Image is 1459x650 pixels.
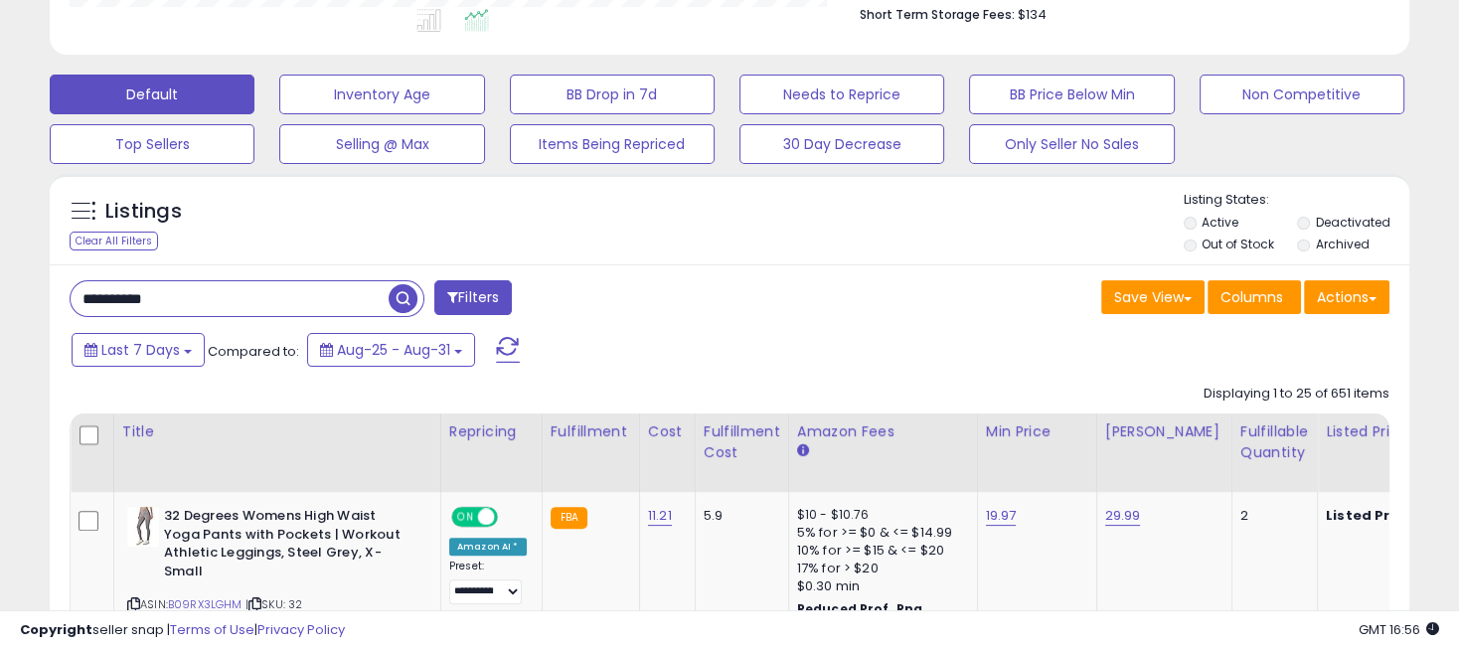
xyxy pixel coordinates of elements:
[170,620,254,639] a: Terms of Use
[1105,421,1223,442] div: [PERSON_NAME]
[50,75,254,114] button: Default
[70,232,158,250] div: Clear All Filters
[127,507,159,547] img: 31og9nubJ7L._SL40_.jpg
[704,421,780,463] div: Fulfillment Cost
[1184,191,1409,210] p: Listing States:
[1204,385,1389,404] div: Displaying 1 to 25 of 651 items
[1316,214,1390,231] label: Deactivated
[739,75,944,114] button: Needs to Reprice
[20,620,92,639] strong: Copyright
[797,577,962,595] div: $0.30 min
[72,333,205,367] button: Last 7 Days
[1101,280,1205,314] button: Save View
[164,507,405,585] b: 32 Degrees Womens High Waist Yoga Pants with Pockets | Workout Athletic Leggings, Steel Grey, X-S...
[449,538,527,556] div: Amazon AI *
[1018,5,1047,24] span: $134
[510,124,715,164] button: Items Being Repriced
[797,560,962,577] div: 17% for > $20
[797,507,962,524] div: $10 - $10.76
[1202,214,1238,231] label: Active
[704,507,773,525] div: 5.9
[453,509,478,526] span: ON
[122,421,432,442] div: Title
[208,342,299,361] span: Compared to:
[551,507,587,529] small: FBA
[1304,280,1389,314] button: Actions
[797,542,962,560] div: 10% for >= $15 & <= $20
[449,560,527,604] div: Preset:
[1316,236,1370,252] label: Archived
[797,442,809,460] small: Amazon Fees.
[648,506,672,526] a: 11.21
[434,280,512,315] button: Filters
[986,421,1088,442] div: Min Price
[1202,236,1274,252] label: Out of Stock
[307,333,475,367] button: Aug-25 - Aug-31
[449,421,534,442] div: Repricing
[551,421,631,442] div: Fulfillment
[1359,620,1439,639] span: 2025-09-8 16:56 GMT
[279,124,484,164] button: Selling @ Max
[337,340,450,360] span: Aug-25 - Aug-31
[1200,75,1404,114] button: Non Competitive
[101,340,180,360] span: Last 7 Days
[986,506,1017,526] a: 19.97
[105,198,182,226] h5: Listings
[50,124,254,164] button: Top Sellers
[1240,421,1309,463] div: Fulfillable Quantity
[1240,507,1302,525] div: 2
[797,421,969,442] div: Amazon Fees
[969,124,1174,164] button: Only Seller No Sales
[648,421,687,442] div: Cost
[1105,506,1141,526] a: 29.99
[20,621,345,640] div: seller snap | |
[1220,287,1283,307] span: Columns
[279,75,484,114] button: Inventory Age
[1326,506,1416,525] b: Listed Price:
[257,620,345,639] a: Privacy Policy
[969,75,1174,114] button: BB Price Below Min
[797,524,962,542] div: 5% for >= $0 & <= $14.99
[495,509,527,526] span: OFF
[510,75,715,114] button: BB Drop in 7d
[1208,280,1301,314] button: Columns
[739,124,944,164] button: 30 Day Decrease
[860,6,1015,23] b: Short Term Storage Fees:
